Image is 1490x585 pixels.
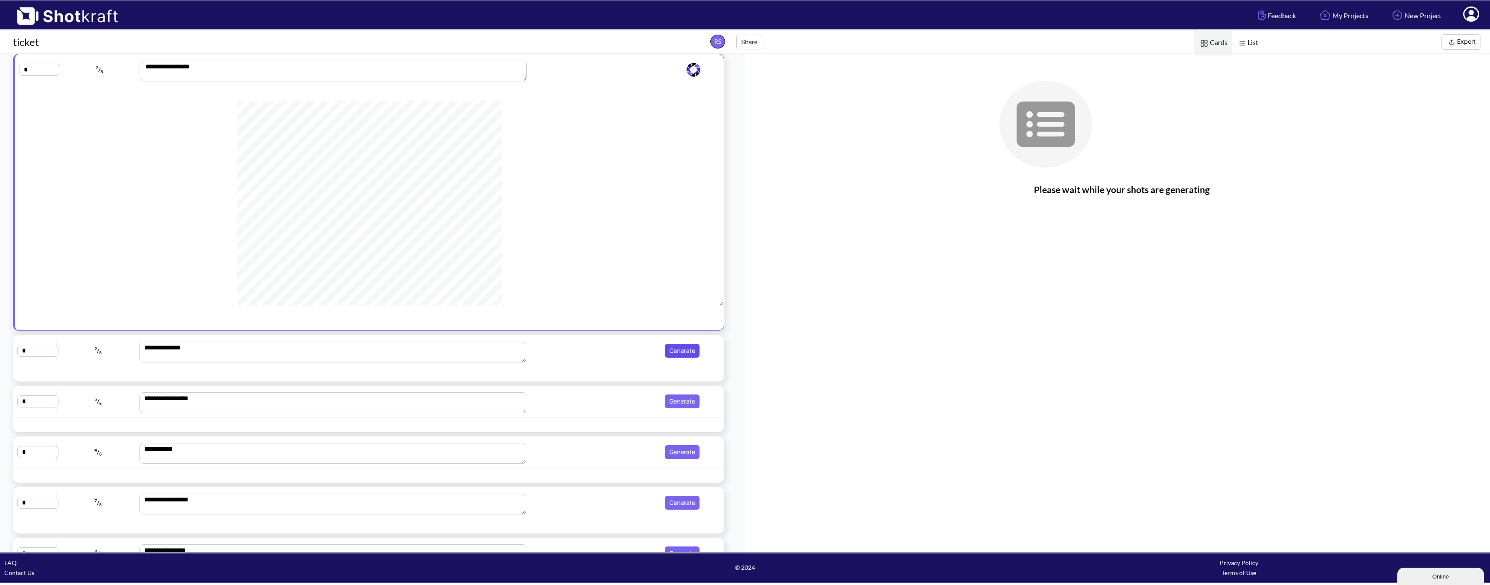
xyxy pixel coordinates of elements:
span: © 2024 [498,562,992,572]
div: Terms of Use [992,568,1486,578]
span: / [59,344,137,358]
img: Loading.. [685,61,702,78]
img: Card Icon [1198,38,1210,49]
span: Feedback [1256,10,1296,20]
span: 8 [99,502,102,507]
span: 3 [94,549,97,554]
button: Generate [665,394,700,408]
span: 7 [94,498,97,503]
span: 4 [94,447,97,452]
span: / [59,394,137,408]
span: 8 [99,350,102,355]
span: 2 [94,346,97,351]
button: Generate [665,445,700,459]
div: Privacy Policy [992,558,1486,568]
span: 8 [99,401,102,406]
img: Home Icon [1318,8,1332,23]
span: 5 [94,397,97,402]
span: / [61,63,139,77]
iframe: chat widget [1397,566,1486,585]
span: RS [710,35,725,48]
h3: Please wait while your shots are generating [754,184,1490,194]
a: FAQ [4,559,16,566]
button: Generate [665,546,700,560]
img: List Icon [1236,38,1247,49]
img: Hand Icon [1256,8,1268,23]
a: My Projects [1311,4,1375,27]
span: / [59,546,137,560]
span: Cards [1194,31,1232,55]
span: / [59,445,137,459]
a: New Project [1383,4,1448,27]
button: Generate [665,496,700,510]
span: / [59,496,137,510]
button: Generate [665,344,700,358]
span: 8 [100,69,103,74]
span: List [1232,31,1263,55]
span: 8 [99,451,102,456]
a: Contact Us [4,569,34,576]
img: Add Icon [1390,8,1405,23]
button: Share [736,35,762,49]
button: Export [1441,34,1480,50]
img: Export Icon [1446,37,1457,48]
span: 2 [96,65,98,70]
